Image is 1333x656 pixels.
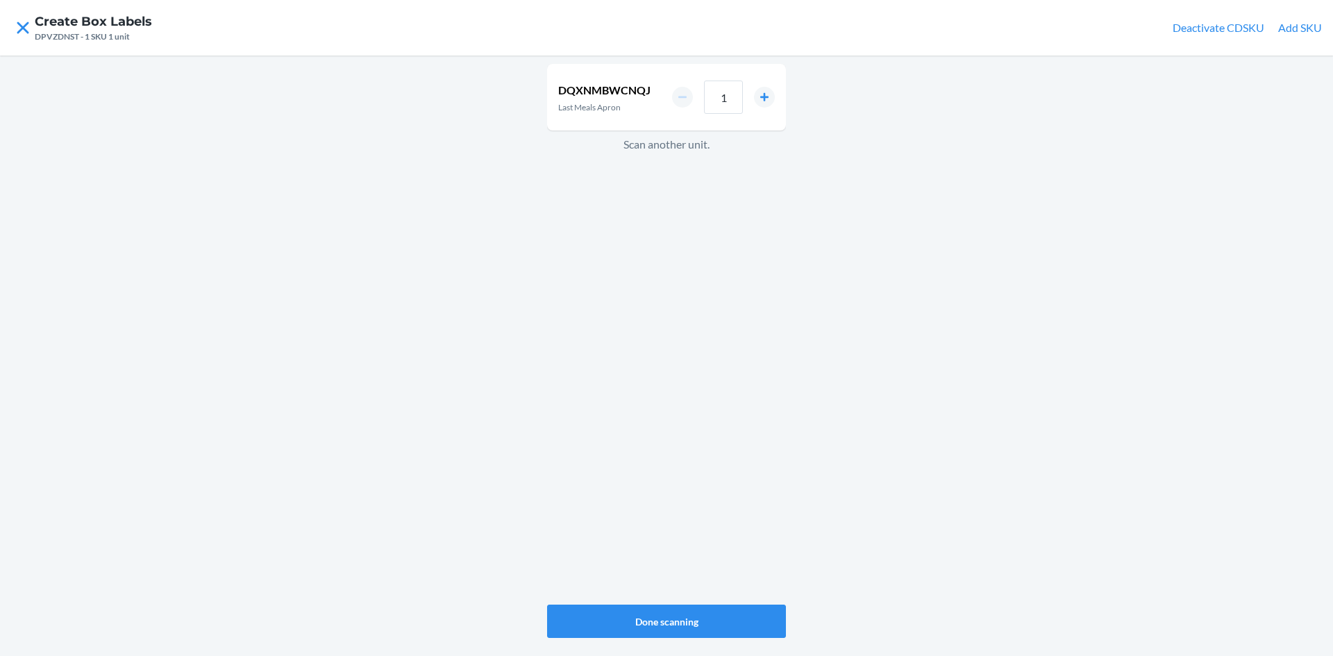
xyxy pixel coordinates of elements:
[1278,19,1322,36] button: Add SKU
[558,101,647,114] p: Last Meals Apron
[35,31,152,43] div: DPVZDNST - 1 SKU 1 unit
[1173,19,1264,36] button: Deactivate CDSKU
[754,87,775,108] button: increment number
[547,605,786,638] button: Done scanning
[547,136,786,153] p: Scan another unit.
[672,87,693,108] button: decrement number
[35,12,152,31] h4: Create Box Labels
[558,82,647,99] p: DQXNMBWCNQJ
